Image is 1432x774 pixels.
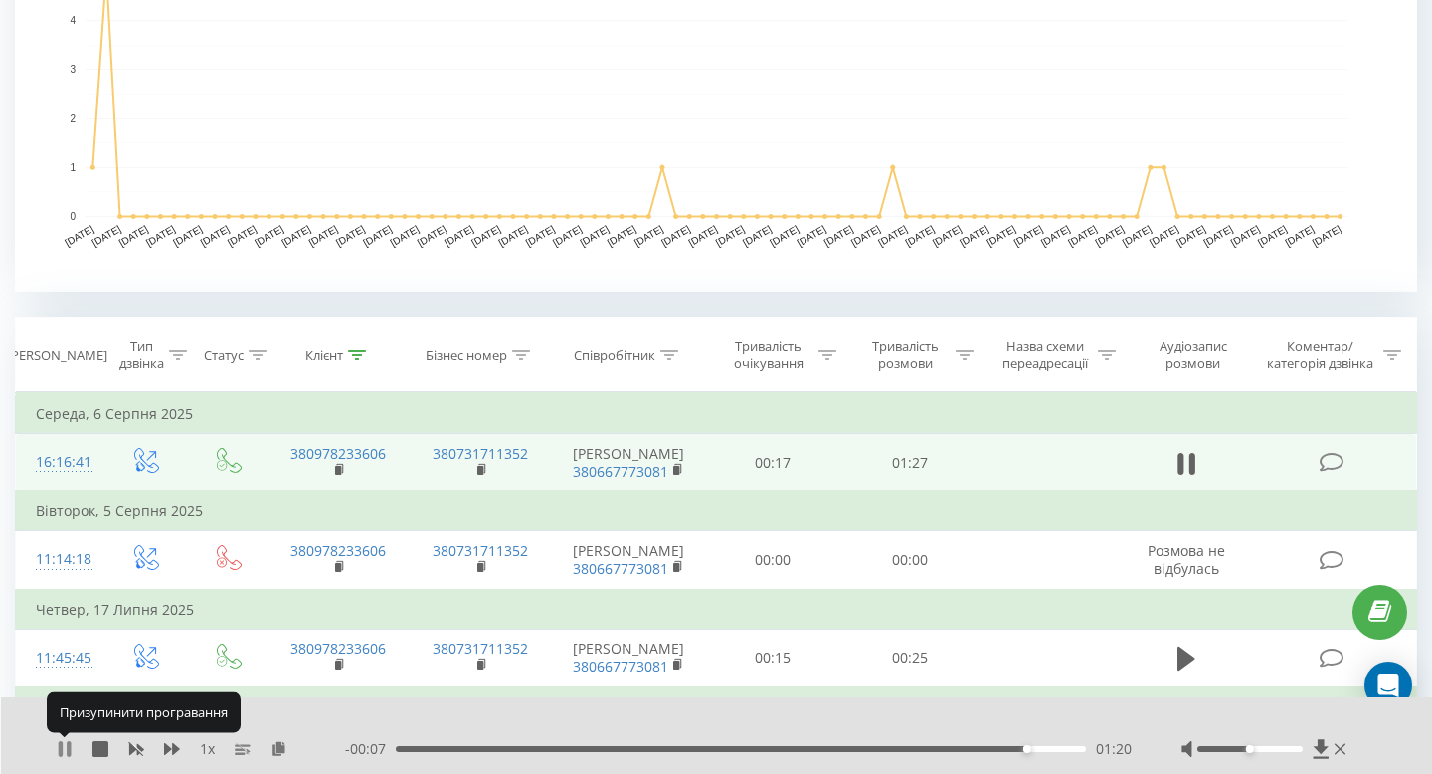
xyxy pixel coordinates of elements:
[253,223,285,248] text: [DATE]
[290,639,386,658] a: 380978233606
[705,434,842,492] td: 00:17
[859,338,951,372] div: Тривалість розмови
[573,559,668,578] a: 380667773081
[1139,338,1247,372] div: Аудіозапис розмови
[7,347,107,364] div: [PERSON_NAME]
[171,223,204,248] text: [DATE]
[578,223,611,248] text: [DATE]
[47,692,241,732] div: Призупинити програвання
[36,540,84,579] div: 11:14:18
[1039,223,1072,248] text: [DATE]
[1229,223,1262,248] text: [DATE]
[36,639,84,677] div: 11:45:45
[552,531,705,590] td: [PERSON_NAME]
[573,657,668,676] a: 380667773081
[841,629,979,687] td: 00:25
[70,113,76,124] text: 2
[279,223,312,248] text: [DATE]
[345,739,396,759] span: - 00:07
[996,338,1093,372] div: Назва схеми переадресації
[1256,223,1289,248] text: [DATE]
[841,531,979,590] td: 00:00
[144,223,177,248] text: [DATE]
[361,223,394,248] text: [DATE]
[1364,662,1412,709] div: Open Intercom Messenger
[305,347,343,364] div: Клієнт
[117,223,150,248] text: [DATE]
[1262,338,1378,372] div: Коментар/категорія дзвінка
[307,223,340,248] text: [DATE]
[1012,223,1045,248] text: [DATE]
[204,347,244,364] div: Статус
[497,223,530,248] text: [DATE]
[1283,223,1316,248] text: [DATE]
[16,491,1417,531] td: Вівторок, 5 Серпня 2025
[290,541,386,560] a: 380978233606
[433,639,528,658] a: 380731711352
[552,629,705,687] td: [PERSON_NAME]
[1202,223,1235,248] text: [DATE]
[931,223,964,248] text: [DATE]
[469,223,502,248] text: [DATE]
[659,223,692,248] text: [DATE]
[552,434,705,492] td: [PERSON_NAME]
[226,223,259,248] text: [DATE]
[70,65,76,76] text: 3
[389,223,422,248] text: [DATE]
[16,590,1417,630] td: Четвер, 17 Липня 2025
[714,223,747,248] text: [DATE]
[334,223,367,248] text: [DATE]
[574,347,655,364] div: Співробітник
[705,629,842,687] td: 00:15
[1148,541,1225,578] span: Розмова не відбулась
[1121,223,1154,248] text: [DATE]
[686,223,719,248] text: [DATE]
[723,338,814,372] div: Тривалість очікування
[119,338,164,372] div: Тип дзвінка
[1148,223,1180,248] text: [DATE]
[768,223,801,248] text: [DATE]
[426,347,507,364] div: Бізнес номер
[741,223,774,248] text: [DATE]
[433,541,528,560] a: 380731711352
[524,223,557,248] text: [DATE]
[443,223,475,248] text: [DATE]
[876,223,909,248] text: [DATE]
[36,443,84,482] div: 16:16:41
[70,162,76,173] text: 1
[1174,223,1207,248] text: [DATE]
[1311,223,1343,248] text: [DATE]
[606,223,638,248] text: [DATE]
[822,223,855,248] text: [DATE]
[632,223,665,248] text: [DATE]
[904,223,937,248] text: [DATE]
[551,223,584,248] text: [DATE]
[841,434,979,492] td: 01:27
[573,462,668,481] a: 380667773081
[70,211,76,222] text: 0
[199,223,232,248] text: [DATE]
[290,444,386,463] a: 380978233606
[63,223,95,248] text: [DATE]
[705,531,842,590] td: 00:00
[849,223,882,248] text: [DATE]
[1246,745,1254,753] div: Accessibility label
[1023,745,1031,753] div: Accessibility label
[200,739,215,759] span: 1 x
[796,223,828,248] text: [DATE]
[958,223,990,248] text: [DATE]
[416,223,448,248] text: [DATE]
[1096,739,1132,759] span: 01:20
[433,444,528,463] a: 380731711352
[16,394,1417,434] td: Середа, 6 Серпня 2025
[1066,223,1099,248] text: [DATE]
[984,223,1017,248] text: [DATE]
[1094,223,1127,248] text: [DATE]
[70,15,76,26] text: 4
[90,223,123,248] text: [DATE]
[16,687,1417,727] td: Понеділок, 30 Червня 2025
